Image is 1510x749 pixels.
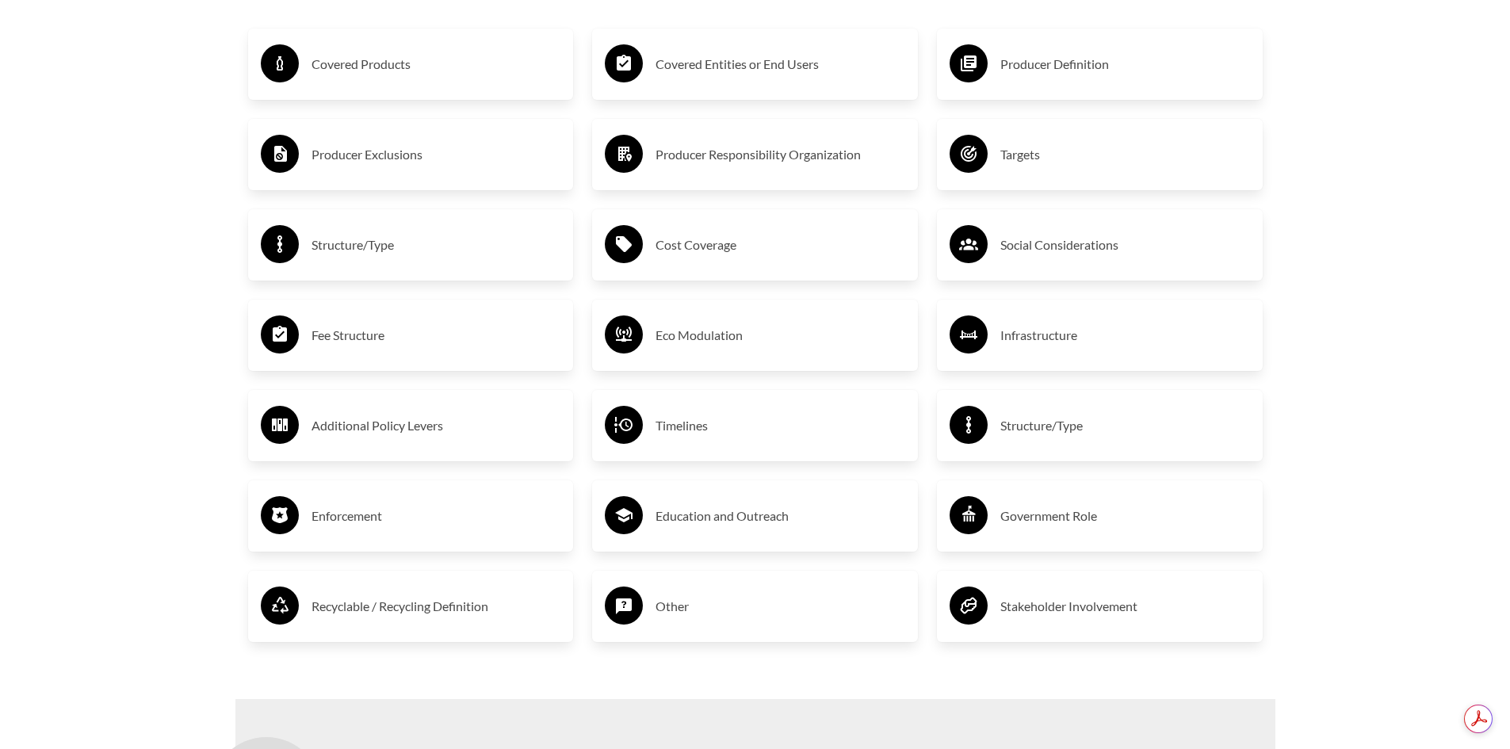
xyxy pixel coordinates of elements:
h3: Other [656,594,905,619]
h3: Fee Structure [312,323,561,348]
h3: Social Considerations [1000,232,1250,258]
h3: Cost Coverage [656,232,905,258]
h3: Additional Policy Levers [312,413,561,438]
h3: Education and Outreach [656,503,905,529]
h3: Infrastructure [1000,323,1250,348]
h3: Eco Modulation [656,323,905,348]
h3: Targets [1000,142,1250,167]
h3: Structure/Type [312,232,561,258]
h3: Producer Definition [1000,52,1250,77]
h3: Covered Products [312,52,561,77]
h3: Timelines [656,413,905,438]
h3: Recyclable / Recycling Definition [312,594,561,619]
h3: Covered Entities or End Users [656,52,905,77]
h3: Producer Exclusions [312,142,561,167]
h3: Enforcement [312,503,561,529]
h3: Producer Responsibility Organization [656,142,905,167]
h3: Stakeholder Involvement [1000,594,1250,619]
h3: Structure/Type [1000,413,1250,438]
h3: Government Role [1000,503,1250,529]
